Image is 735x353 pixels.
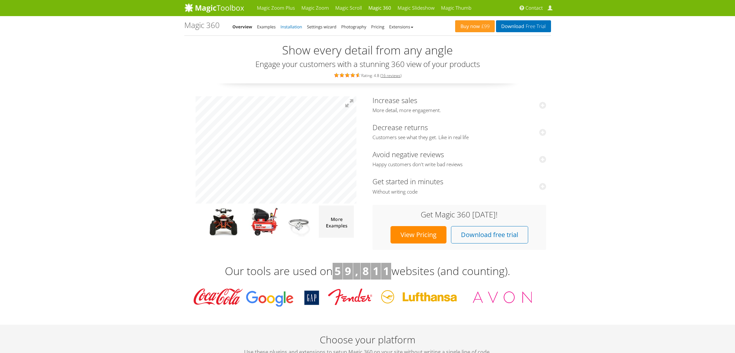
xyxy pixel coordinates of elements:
h1: Magic 360 [184,21,220,29]
div: Rating: 4.8 ( ) [184,72,551,79]
b: 1 [373,263,379,278]
span: £99 [480,24,490,29]
a: Pricing [371,24,384,30]
a: Get started in minutesWithout writing code [372,176,546,195]
a: Download free trial [451,226,528,243]
span: Free Trial [524,24,546,29]
img: MagicToolbox.com - Image tools for your website [184,3,244,13]
b: 9 [345,263,351,278]
h3: Engage your customers with a stunning 360 view of your products [184,60,551,68]
a: Overview [233,24,253,30]
span: More detail, more engagement. [372,107,546,114]
b: 1 [383,263,389,278]
img: Magic Toolbox Customers [189,286,546,309]
img: more magic 360 demos [319,205,354,238]
a: Settings wizard [307,24,336,30]
span: Contact [526,5,543,11]
a: Extensions [389,24,413,30]
a: Installation [280,24,302,30]
a: View Pricing [390,226,446,243]
h3: Our tools are used on websites (and counting). [184,263,551,280]
a: Increase salesMore detail, more engagement. [372,95,546,114]
b: 8 [363,263,369,278]
a: Avoid negative reviewsHappy customers don't write bad reviews [372,149,546,168]
b: 5 [335,263,341,278]
a: 16 reviews [381,73,400,78]
h3: Get Magic 360 [DATE]! [379,210,540,219]
h2: Show every detail from any angle [184,44,551,57]
span: Happy customers don't write bad reviews [372,161,546,168]
span: Without writing code [372,189,546,195]
span: Customers see what they get. Like in real life [372,134,546,141]
b: , [355,263,358,278]
a: Buy now£99 [455,20,495,32]
a: Decrease returnsCustomers see what they get. Like in real life [372,122,546,141]
a: DownloadFree Trial [496,20,551,32]
a: Examples [257,24,276,30]
a: Photography [341,24,366,30]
